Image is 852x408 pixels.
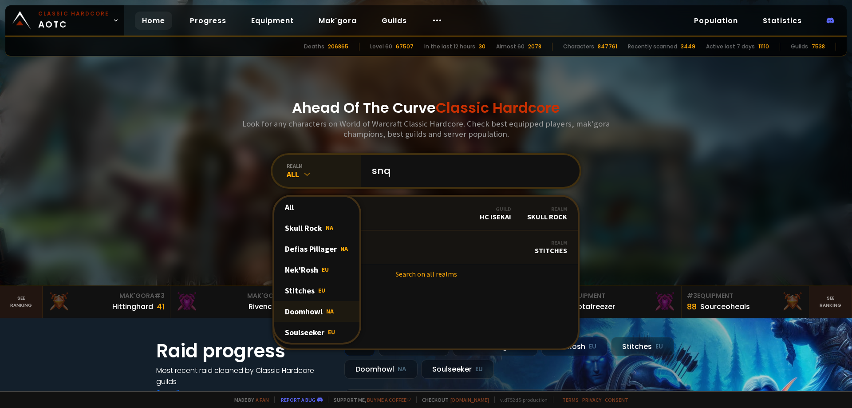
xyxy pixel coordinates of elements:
[318,286,325,294] span: EU
[328,396,411,403] span: Support me,
[112,301,153,312] div: Hittinghard
[322,265,329,273] span: EU
[527,206,567,221] div: Skull Rock
[475,365,483,374] small: EU
[436,98,560,118] span: Classic Hardcore
[256,396,269,403] a: a fan
[274,264,578,284] a: Search on all realms
[687,291,697,300] span: # 3
[496,43,525,51] div: Almost 60
[494,396,548,403] span: v. d752d5 - production
[43,286,170,318] a: Mak'Gora#3Hittinghard41
[229,396,269,403] span: Made by
[135,12,172,30] a: Home
[450,396,489,403] a: [DOMAIN_NAME]
[535,239,567,255] div: Stitches
[554,286,682,318] a: #2Equipment88Notafreezer
[398,365,406,374] small: NA
[328,43,348,51] div: 206865
[38,10,109,31] span: AOTC
[562,396,579,403] a: Terms
[38,10,109,18] small: Classic Hardcore
[367,396,411,403] a: Buy me a coffee
[563,43,594,51] div: Characters
[304,43,324,51] div: Deaths
[274,197,578,230] a: Level60SnqGuildHC IsekaiRealmSkull Rock
[681,43,695,51] div: 3449
[274,230,578,264] a: Level60SnqpelRealmStitches
[480,206,511,212] div: Guild
[756,12,809,30] a: Statistics
[758,43,769,51] div: 11110
[5,5,124,36] a: Classic HardcoreAOTC
[312,12,364,30] a: Mak'gora
[480,206,511,221] div: HC Isekai
[287,162,361,169] div: realm
[326,224,333,232] span: NA
[682,286,809,318] a: #3Equipment88Sourceoheals
[611,337,674,356] div: Stitches
[370,43,392,51] div: Level 60
[582,396,601,403] a: Privacy
[274,259,359,280] div: Nek'Rosh
[340,245,348,253] span: NA
[183,12,233,30] a: Progress
[541,337,607,356] div: Nek'Rosh
[274,280,359,301] div: Stitches
[157,301,165,313] div: 41
[628,43,677,51] div: Recently scanned
[274,238,359,259] div: Defias Pillager
[479,43,485,51] div: 30
[812,43,825,51] div: 7538
[687,291,804,301] div: Equipment
[589,342,596,351] small: EU
[809,286,852,318] a: Seeranking
[655,342,663,351] small: EU
[292,97,560,119] h1: Ahead Of The Curve
[416,396,489,403] span: Checkout
[598,43,617,51] div: 847761
[687,12,745,30] a: Population
[274,197,359,218] div: All
[528,43,541,51] div: 2078
[274,301,359,322] div: Doomhowl
[527,206,567,212] div: Realm
[706,43,755,51] div: Active last 7 days
[791,43,808,51] div: Guilds
[281,396,316,403] a: Report a bug
[424,43,475,51] div: In the last 12 hours
[287,169,361,179] div: All
[248,301,276,312] div: Rivench
[154,291,165,300] span: # 3
[156,337,334,365] h1: Raid progress
[572,301,615,312] div: Notafreezer
[396,43,414,51] div: 67507
[274,322,359,343] div: Soulseeker
[156,365,334,387] h4: Most recent raid cleaned by Classic Hardcore guilds
[367,155,569,187] input: Search a character...
[700,301,750,312] div: Sourceoheals
[535,239,567,246] div: Realm
[176,291,292,301] div: Mak'Gora
[326,307,334,315] span: NA
[344,360,418,379] div: Doomhowl
[244,12,301,30] a: Equipment
[687,301,697,313] div: 88
[156,388,214,398] a: See all progress
[328,328,335,336] span: EU
[170,286,298,318] a: Mak'Gora#2Rivench100
[559,291,676,301] div: Equipment
[274,218,359,238] div: Skull Rock
[48,291,165,301] div: Mak'Gora
[375,12,414,30] a: Guilds
[421,360,494,379] div: Soulseeker
[239,119,613,139] h3: Look for any characters on World of Warcraft Classic Hardcore. Check best equipped players, mak'g...
[605,396,628,403] a: Consent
